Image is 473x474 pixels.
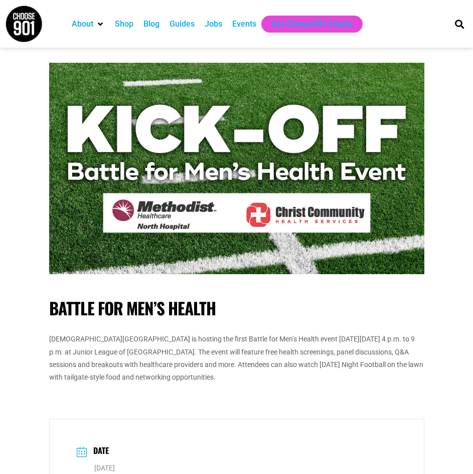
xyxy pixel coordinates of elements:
[271,18,353,30] a: Get Choose901 Emails
[143,18,160,30] a: Blog
[115,18,133,30] a: Shop
[170,18,195,30] a: Guides
[67,16,110,33] div: About
[205,18,222,30] a: Jobs
[67,16,441,33] nav: Main nav
[49,298,424,318] h1: Battle for Men’s Health
[49,333,424,384] p: [DEMOGRAPHIC_DATA][GEOGRAPHIC_DATA] is hosting the first Battle for Men’s Health event [DATE][DAT...
[88,444,109,459] h3: Date
[72,18,93,30] a: About
[94,464,115,472] span: [DATE]
[451,16,468,32] div: Search
[232,18,256,30] a: Events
